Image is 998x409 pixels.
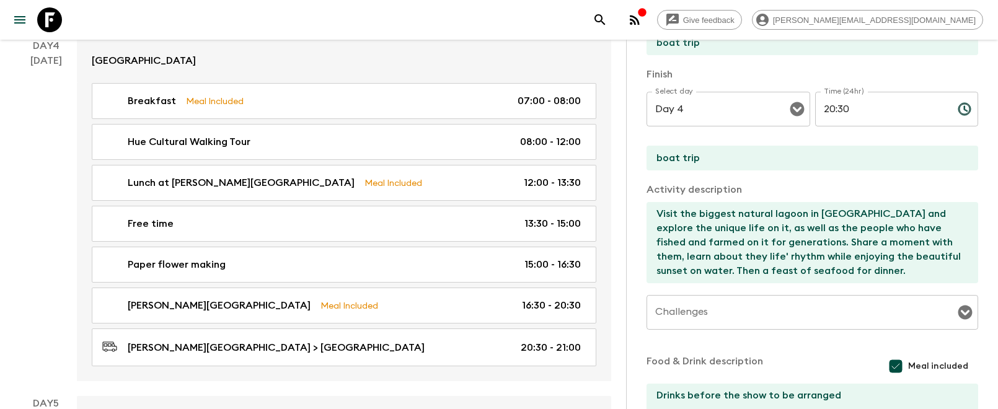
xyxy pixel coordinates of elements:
p: 16:30 - 20:30 [522,298,581,313]
p: [PERSON_NAME][GEOGRAPHIC_DATA] [128,298,311,313]
p: [PERSON_NAME][GEOGRAPHIC_DATA] > [GEOGRAPHIC_DATA] [128,340,425,355]
p: Breakfast [128,94,176,108]
p: Meal Included [364,176,422,190]
p: Meal Included [186,94,244,108]
a: Paper flower making15:00 - 16:30 [92,247,596,283]
p: [GEOGRAPHIC_DATA] [92,53,196,68]
p: Free time [128,216,174,231]
p: Paper flower making [128,257,226,272]
input: End Location (leave blank if same as Start) [647,146,968,170]
input: hh:mm [815,92,948,126]
p: 20:30 - 21:00 [521,340,581,355]
a: BreakfastMeal Included07:00 - 08:00 [92,83,596,119]
p: Day 4 [15,38,77,53]
div: [PERSON_NAME][EMAIL_ADDRESS][DOMAIN_NAME] [752,10,983,30]
a: Hue Cultural Walking Tour08:00 - 12:00 [92,124,596,160]
button: Open [956,304,974,321]
button: Choose time, selected time is 8:30 PM [952,97,977,121]
p: Hue Cultural Walking Tour [128,134,250,149]
span: Give feedback [676,15,741,25]
a: [GEOGRAPHIC_DATA] [77,38,611,83]
a: Give feedback [657,10,742,30]
button: Open [788,100,806,118]
label: Select day [655,86,693,97]
span: Meal included [908,360,968,372]
button: menu [7,7,32,32]
p: 15:00 - 16:30 [524,257,581,272]
p: 08:00 - 12:00 [520,134,581,149]
a: [PERSON_NAME][GEOGRAPHIC_DATA] > [GEOGRAPHIC_DATA]20:30 - 21:00 [92,328,596,366]
input: Start Location [647,30,968,55]
p: Meal Included [320,299,378,312]
a: Free time13:30 - 15:00 [92,206,596,242]
textarea: Visit the biggest natural lagoon in [GEOGRAPHIC_DATA] and explore the unique life on it, as well ... [647,202,968,283]
button: search adventures [588,7,612,32]
p: 12:00 - 13:30 [524,175,581,190]
p: Finish [647,67,978,82]
label: Time (24hr) [824,86,864,97]
a: [PERSON_NAME][GEOGRAPHIC_DATA]Meal Included16:30 - 20:30 [92,288,596,323]
p: 07:00 - 08:00 [518,94,581,108]
span: [PERSON_NAME][EMAIL_ADDRESS][DOMAIN_NAME] [766,15,983,25]
div: [DATE] [30,53,62,381]
p: Food & Drink description [647,354,763,379]
p: 13:30 - 15:00 [524,216,581,231]
p: Activity description [647,182,978,197]
p: Lunch at [PERSON_NAME][GEOGRAPHIC_DATA] [128,175,355,190]
a: Lunch at [PERSON_NAME][GEOGRAPHIC_DATA]Meal Included12:00 - 13:30 [92,165,596,201]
